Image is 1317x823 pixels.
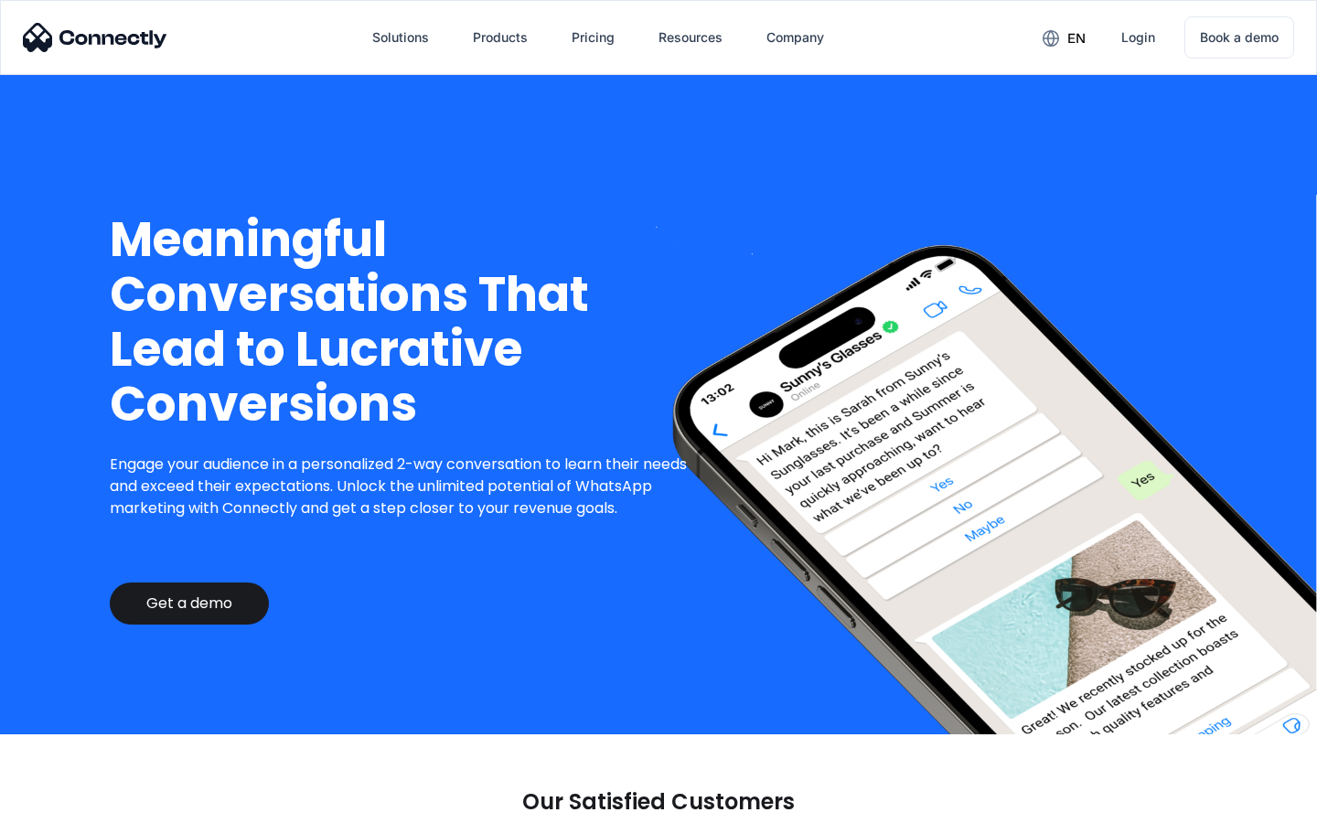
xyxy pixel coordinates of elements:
div: Resources [658,25,723,50]
div: Company [766,25,824,50]
img: Connectly Logo [23,23,167,52]
a: Get a demo [110,583,269,625]
div: Solutions [372,25,429,50]
div: Login [1121,25,1155,50]
div: en [1067,26,1086,51]
div: Pricing [572,25,615,50]
p: Our Satisfied Customers [522,789,795,815]
div: Products [473,25,528,50]
a: Pricing [557,16,629,59]
a: Login [1107,16,1170,59]
h1: Meaningful Conversations That Lead to Lucrative Conversions [110,212,701,432]
div: Get a demo [146,594,232,613]
a: Book a demo [1184,16,1294,59]
p: Engage your audience in a personalized 2-way conversation to learn their needs and exceed their e... [110,454,701,519]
